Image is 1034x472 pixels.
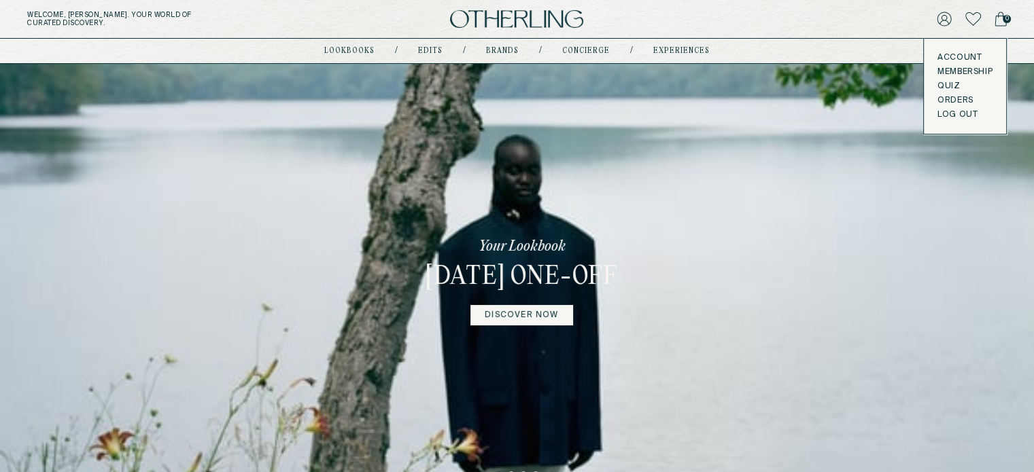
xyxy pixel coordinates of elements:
[470,305,572,325] a: DISCOVER NOW
[937,109,978,120] button: LOG OUT
[395,46,398,56] div: /
[937,81,993,92] a: Quiz
[418,48,443,54] a: Edits
[562,48,610,54] a: concierge
[1003,15,1011,23] span: 0
[486,48,519,54] a: Brands
[479,237,566,256] p: Your Lookbook
[630,46,633,56] div: /
[995,10,1007,29] a: 0
[653,48,710,54] a: experiences
[463,46,466,56] div: /
[450,10,583,29] img: logo
[27,11,321,27] h5: Welcome, [PERSON_NAME] . Your world of curated discovery.
[426,261,618,294] h3: [DATE] One-off
[937,67,993,77] a: Membership
[937,95,993,106] a: Orders
[937,52,993,63] a: Account
[539,46,542,56] div: /
[324,48,375,54] a: lookbooks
